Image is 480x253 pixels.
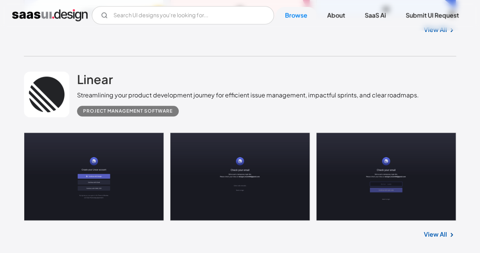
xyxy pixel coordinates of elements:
form: Email Form [92,6,274,24]
a: SaaS Ai [356,7,395,24]
input: Search UI designs you're looking for... [92,6,274,24]
div: Project Management Software [83,107,173,116]
a: home [12,9,88,21]
a: About [318,7,354,24]
a: Submit UI Request [397,7,468,24]
h2: Linear [77,72,113,87]
div: Streamlining your product development journey for efficient issue management, impactful sprints, ... [77,91,419,100]
a: Linear [77,72,113,91]
a: View All [424,230,447,239]
a: Browse [276,7,316,24]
